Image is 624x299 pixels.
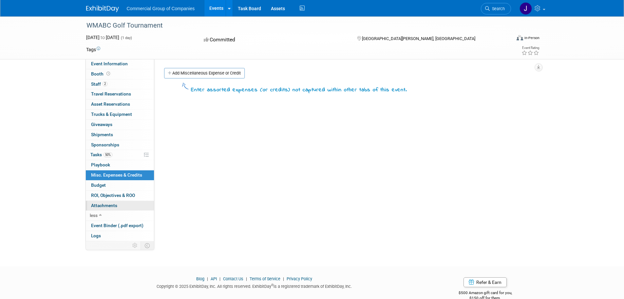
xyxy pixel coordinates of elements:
span: Misc. Expenses & Credits [91,172,142,178]
a: Search [481,3,511,14]
a: Logs [86,231,154,241]
div: In-Person [524,35,539,40]
a: Refer & Earn [463,277,507,287]
span: Booth [91,71,111,76]
span: | [218,276,222,281]
a: Asset Reservations [86,99,154,109]
img: ExhibitDay [86,6,119,12]
span: | [244,276,249,281]
a: Giveaways [86,120,154,130]
span: Shipments [91,132,113,137]
span: Booth not reserved yet [105,71,111,76]
span: Tasks [90,152,112,157]
span: Playbook [91,162,110,167]
span: | [281,276,286,281]
sup: ® [271,283,274,287]
div: Event Format [472,34,540,44]
a: Add Miscellaneous Expense or Credit [164,68,245,78]
a: Event Binder (.pdf export) [86,221,154,231]
span: 2 [103,81,107,86]
a: Tasks50% [86,150,154,160]
a: Trucks & Equipment [86,110,154,119]
a: Event Information [86,59,154,69]
a: Blog [196,276,204,281]
a: Terms of Service [250,276,280,281]
span: (1 day) [120,36,132,40]
div: WMABC Golf Tournament [84,20,501,32]
span: [DATE] [DATE] [86,35,119,40]
span: Sponsorships [91,142,119,147]
div: Event Rating [521,46,539,50]
img: Jason Fast [520,2,532,15]
span: Attachments [91,203,117,208]
a: less [86,211,154,221]
span: | [205,276,210,281]
a: Playbook [86,160,154,170]
span: Search [490,6,505,11]
a: ROI, Objectives & ROO [86,191,154,201]
a: Misc. Expenses & Credits [86,170,154,180]
span: Logs [91,233,101,238]
span: Travel Reservations [91,91,131,96]
span: Staff [91,81,107,87]
td: Toggle Event Tabs [141,241,154,250]
a: Privacy Policy [287,276,312,281]
span: Budget [91,182,106,188]
span: Asset Reservations [91,101,130,107]
div: Enter assorted expenses (or credits) not captured within other tabs of this event. [191,86,407,94]
span: ROI, Objectives & ROO [91,193,135,198]
span: to [100,35,106,40]
span: 50% [104,152,112,157]
a: API [211,276,217,281]
a: Attachments [86,201,154,211]
a: Budget [86,181,154,190]
div: Committed [202,34,347,46]
a: Shipments [86,130,154,140]
a: Booth [86,69,154,79]
span: Commercial Group of Companies [127,6,195,11]
span: Event Information [91,61,128,66]
a: Travel Reservations [86,89,154,99]
span: [GEOGRAPHIC_DATA][PERSON_NAME], [GEOGRAPHIC_DATA] [362,36,475,41]
span: less [90,213,98,218]
a: Staff2 [86,79,154,89]
span: Giveaways [91,122,112,127]
span: Trucks & Equipment [91,112,132,117]
div: Copyright © 2025 ExhibitDay, Inc. All rights reserved. ExhibitDay is a registered trademark of Ex... [86,282,423,289]
td: Personalize Event Tab Strip [129,241,141,250]
span: Event Binder (.pdf export) [91,223,143,228]
img: Format-Inperson.png [517,35,523,40]
a: Contact Us [223,276,243,281]
td: Tags [86,46,100,53]
a: Sponsorships [86,140,154,150]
